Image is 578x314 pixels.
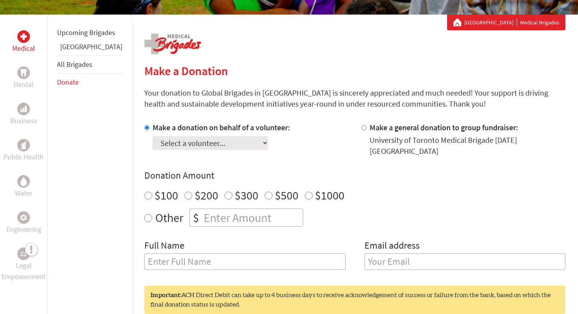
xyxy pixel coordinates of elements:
div: Public Health [17,139,30,151]
img: Legal Empowerment [20,251,27,256]
div: $ [190,209,202,226]
label: Full Name [144,239,184,253]
label: Make a donation on behalf of a volunteer: [153,122,290,132]
a: [GEOGRAPHIC_DATA] [464,18,517,26]
img: Public Health [20,141,27,149]
p: Engineering [6,224,41,235]
p: Business [10,115,37,126]
li: All Brigades [57,55,122,74]
div: Dental [17,66,30,79]
label: Make a general donation to group fundraiser: [370,122,518,132]
strong: Important: [151,292,181,298]
input: Your Email [364,253,566,270]
li: Upcoming Brigades [57,24,122,41]
p: Medical [12,43,35,54]
label: Other [155,209,183,227]
div: Water [17,175,30,188]
img: Engineering [20,214,27,221]
div: Medical [17,30,30,43]
p: Public Health [4,151,44,163]
p: Water [15,188,32,199]
img: Business [20,106,27,112]
input: Enter Amount [202,209,303,226]
a: [GEOGRAPHIC_DATA] [60,42,122,51]
a: WaterWater [15,175,32,199]
a: MedicalMedical [12,30,35,54]
p: Legal Empowerment [2,260,46,282]
img: logo-medical.png [144,33,201,54]
div: Medical Brigades [453,18,559,26]
img: Medical [20,33,27,40]
h2: Make a Donation [144,64,565,78]
label: $100 [155,188,178,203]
a: All Brigades [57,60,92,69]
label: Email address [364,239,420,253]
img: Dental [20,69,27,76]
div: Legal Empowerment [17,248,30,260]
p: Dental [14,79,33,90]
div: University of Toronto Medical Brigade [DATE] [GEOGRAPHIC_DATA] [370,135,566,157]
li: Greece [57,41,122,55]
input: Enter Full Name [144,253,346,270]
img: Water [20,177,27,186]
label: $500 [275,188,298,203]
a: BusinessBusiness [10,103,37,126]
li: Donate [57,74,122,91]
div: ACH Direct Debit can take up to 4 business days to receive acknowledgement of success or failure ... [144,286,565,314]
a: Legal EmpowermentLegal Empowerment [2,248,46,282]
a: DentalDental [14,66,33,90]
h4: Donation Amount [144,169,565,182]
a: EngineeringEngineering [6,211,41,235]
label: $1000 [315,188,344,203]
p: Your donation to Global Brigades in [GEOGRAPHIC_DATA] is sincerely appreciated and much needed! Y... [144,87,565,109]
div: Engineering [17,211,30,224]
label: $300 [235,188,258,203]
div: Business [17,103,30,115]
label: $200 [195,188,218,203]
a: Upcoming Brigades [57,28,115,37]
a: Public HealthPublic Health [4,139,44,163]
a: Donate [57,78,79,87]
